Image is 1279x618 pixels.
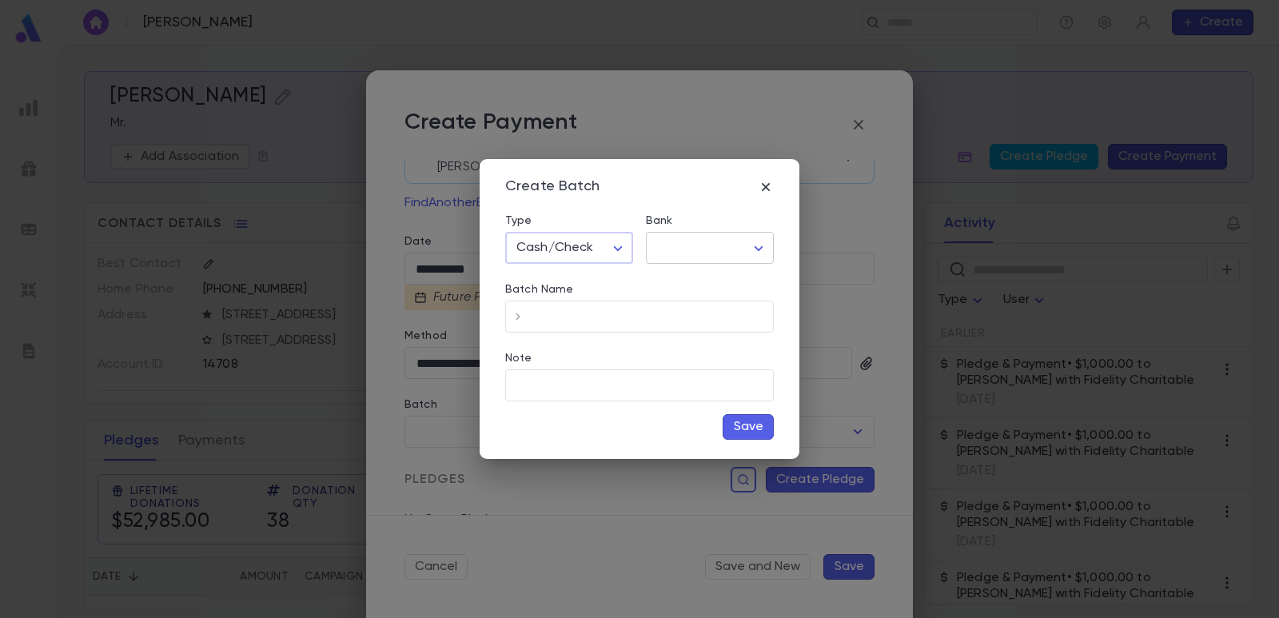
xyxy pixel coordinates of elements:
[505,214,532,227] label: Type
[646,214,673,227] label: Bank
[646,233,774,264] div: ​
[505,178,600,196] div: Create Batch
[505,283,573,296] label: Batch Name
[723,414,774,440] button: Save
[505,233,633,264] div: Cash/Check
[516,241,594,254] span: Cash/Check
[505,352,532,365] label: Note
